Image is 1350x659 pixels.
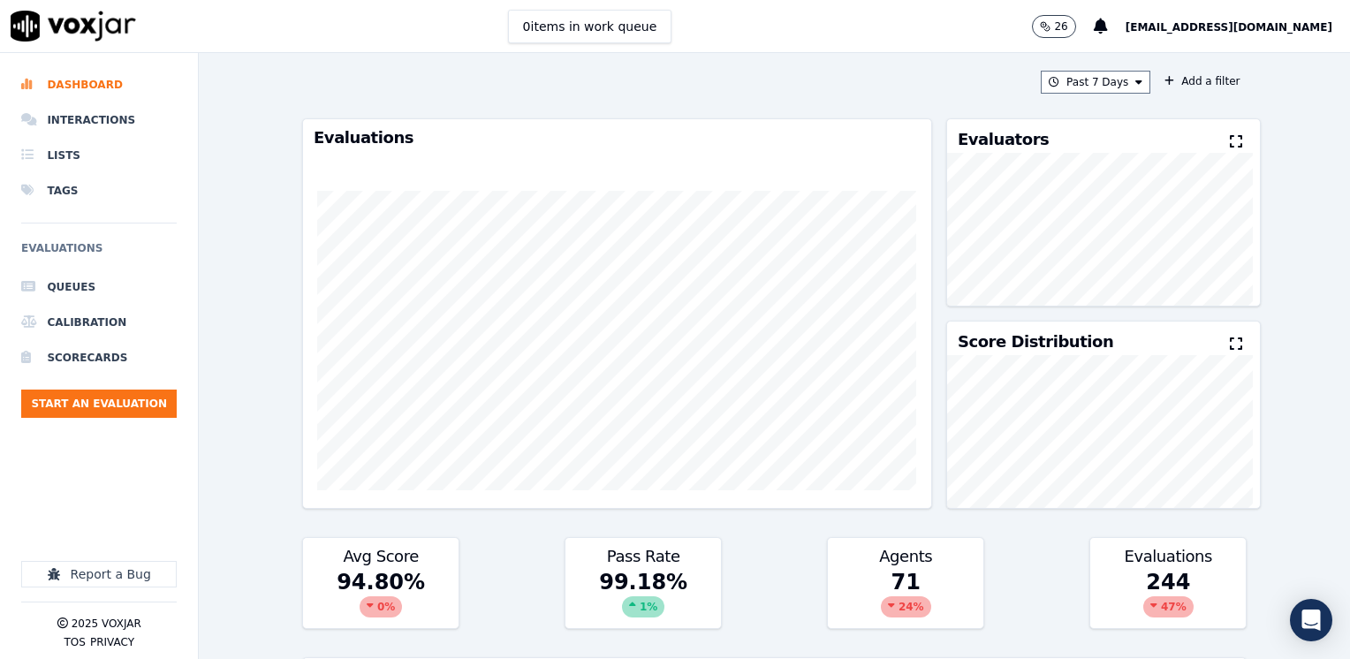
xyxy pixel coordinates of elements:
[622,596,664,617] div: 1 %
[1041,71,1150,94] button: Past 7 Days
[21,102,177,138] a: Interactions
[21,390,177,418] button: Start an Evaluation
[314,549,448,564] h3: Avg Score
[958,334,1113,350] h3: Score Distribution
[1126,16,1350,37] button: [EMAIL_ADDRESS][DOMAIN_NAME]
[21,67,177,102] a: Dashboard
[21,238,177,269] h6: Evaluations
[21,561,177,587] button: Report a Bug
[21,305,177,340] a: Calibration
[565,568,721,628] div: 99.18 %
[958,132,1049,148] h3: Evaluators
[1290,599,1332,641] div: Open Intercom Messenger
[828,568,983,628] div: 71
[1090,568,1246,628] div: 244
[21,340,177,375] a: Scorecards
[21,138,177,173] a: Lists
[72,617,141,631] p: 2025 Voxjar
[838,549,973,564] h3: Agents
[508,10,672,43] button: 0items in work queue
[21,173,177,208] a: Tags
[11,11,136,42] img: voxjar logo
[90,635,134,649] button: Privacy
[314,130,921,146] h3: Evaluations
[1126,21,1332,34] span: [EMAIL_ADDRESS][DOMAIN_NAME]
[1054,19,1067,34] p: 26
[360,596,402,617] div: 0 %
[1032,15,1075,38] button: 26
[576,549,710,564] h3: Pass Rate
[881,596,931,617] div: 24 %
[1157,71,1247,92] button: Add a filter
[64,635,85,649] button: TOS
[1143,596,1194,617] div: 47 %
[1032,15,1093,38] button: 26
[21,269,177,305] a: Queues
[303,568,459,628] div: 94.80 %
[1101,549,1235,564] h3: Evaluations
